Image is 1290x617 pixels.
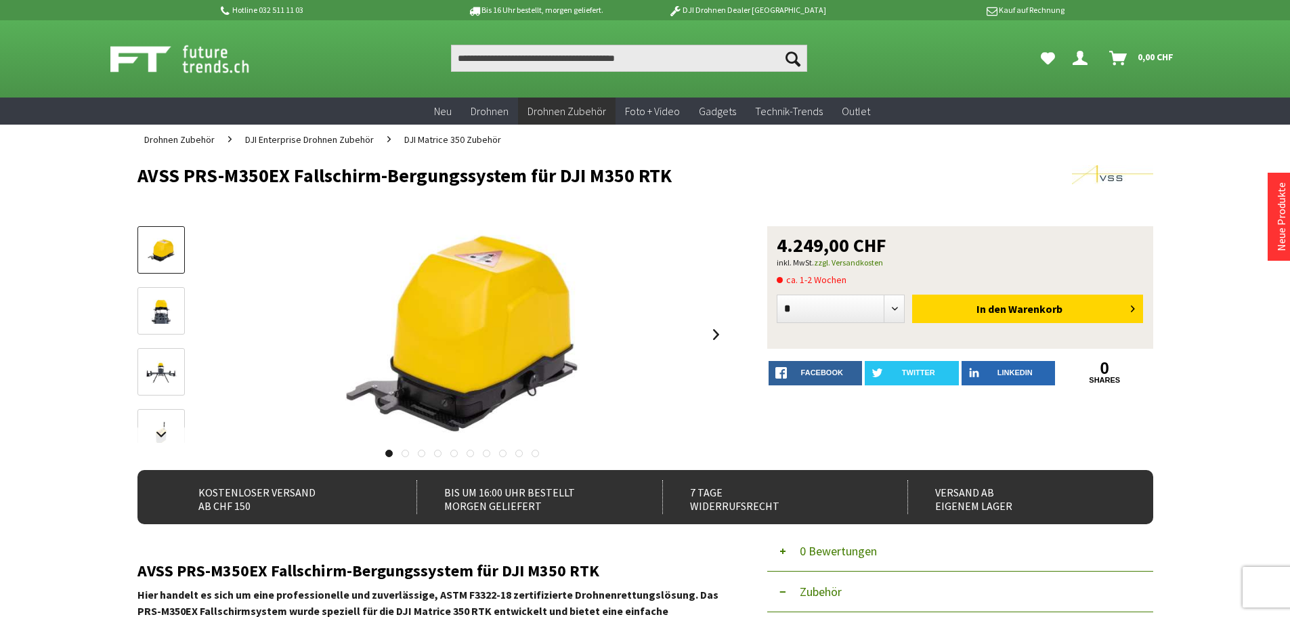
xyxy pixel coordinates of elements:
button: In den Warenkorb [912,295,1143,323]
a: Warenkorb [1104,45,1180,72]
img: AVSS PRS-M350EX Fallschirm-Bergungssystem für DJI M350 RTK [291,226,635,443]
span: DJI Enterprise Drohnen Zubehör [245,133,374,146]
h1: AVSS PRS-M350EX Fallschirm-Bergungssystem für DJI M350 RTK [137,165,950,186]
a: Meine Favoriten [1034,45,1062,72]
span: Neu [434,104,452,118]
a: DJI Matrice 350 Zubehör [397,125,508,154]
a: Outlet [832,98,880,125]
span: Technik-Trends [755,104,823,118]
a: facebook [769,361,863,385]
a: Drohnen Zubehör [518,98,616,125]
p: Bis 16 Uhr bestellt, morgen geliefert. [430,2,641,18]
span: In den [976,302,1006,316]
a: Gadgets [689,98,746,125]
a: Technik-Trends [746,98,832,125]
h2: AVSS PRS-M350EX Fallschirm-Bergungssystem für DJI M350 RTK [137,562,727,580]
span: Foto + Video [625,104,680,118]
div: 7 Tage Widerrufsrecht [662,480,878,514]
img: AVSS [1072,165,1153,184]
span: LinkedIn [997,368,1033,377]
img: Shop Futuretrends - zur Startseite wechseln [110,42,279,76]
span: twitter [902,368,935,377]
div: Bis um 16:00 Uhr bestellt Morgen geliefert [416,480,632,514]
p: inkl. MwSt. [777,255,1144,271]
span: Drohnen [471,104,509,118]
a: Foto + Video [616,98,689,125]
span: ca. 1-2 Wochen [777,272,846,288]
a: Dein Konto [1067,45,1098,72]
div: Kostenloser Versand ab CHF 150 [171,480,387,514]
span: Drohnen Zubehör [528,104,606,118]
a: LinkedIn [962,361,1056,385]
a: Neue Produkte [1274,182,1288,251]
button: Zubehör [767,572,1153,612]
a: zzgl. Versandkosten [814,257,883,268]
span: Drohnen Zubehör [144,133,215,146]
a: Drohnen Zubehör [137,125,221,154]
span: DJI Matrice 350 Zubehör [404,133,501,146]
p: Kauf auf Rechnung [853,2,1065,18]
img: Vorschau: AVSS PRS-M350EX Fallschirm-Bergungssystem für DJI M350 RTK [142,238,181,263]
div: Versand ab eigenem Lager [907,480,1123,514]
span: Warenkorb [1008,302,1062,316]
span: facebook [801,368,843,377]
p: DJI Drohnen Dealer [GEOGRAPHIC_DATA] [641,2,853,18]
a: shares [1058,376,1152,385]
input: Produkt, Marke, Kategorie, EAN, Artikelnummer… [451,45,807,72]
a: 0 [1058,361,1152,376]
button: Suchen [779,45,807,72]
span: 4.249,00 CHF [777,236,886,255]
p: Hotline 032 511 11 03 [219,2,430,18]
a: Neu [425,98,461,125]
span: 0,00 CHF [1138,46,1174,68]
button: 0 Bewertungen [767,531,1153,572]
a: DJI Enterprise Drohnen Zubehör [238,125,381,154]
a: Drohnen [461,98,518,125]
span: Outlet [842,104,870,118]
span: Gadgets [699,104,736,118]
a: twitter [865,361,959,385]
